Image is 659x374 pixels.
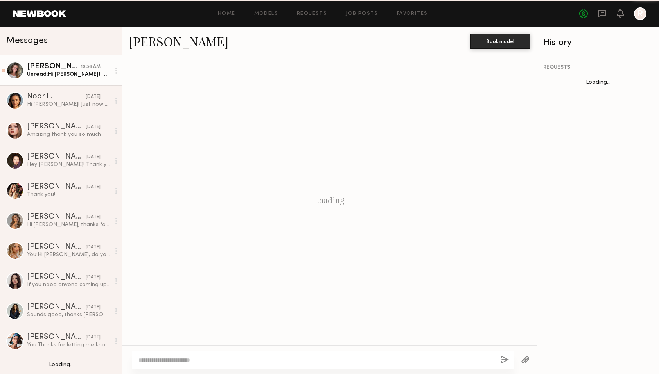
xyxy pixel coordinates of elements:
[86,123,101,131] div: [DATE]
[86,153,101,161] div: [DATE]
[27,161,110,168] div: Hey [PERSON_NAME]! Thank you for reaching out, I’m interested! How long would the shoot be? And w...
[27,341,110,349] div: You: Thanks for letting me know, will defintely contact you in the future.
[27,281,110,289] div: If you need anyone coming up I’m free these next few weeks! Any days really
[537,80,659,85] div: Loading...
[27,251,110,258] div: You: Hi [PERSON_NAME], do you have any 3 hour availability [DATE] or [DATE] for a indoor boutique...
[86,214,101,221] div: [DATE]
[470,37,530,44] a: Book model
[27,191,110,198] div: Thank you!
[81,63,101,71] div: 10:56 AM
[27,101,110,108] div: Hi [PERSON_NAME]! Just now seeing this for some reason! Apologies for the delay. I’d love to work...
[218,11,235,16] a: Home
[634,7,646,20] a: R
[27,63,81,71] div: [PERSON_NAME]
[397,11,428,16] a: Favorites
[86,304,101,311] div: [DATE]
[543,38,653,47] div: History
[6,36,48,45] span: Messages
[86,93,101,101] div: [DATE]
[543,65,653,70] div: REQUESTS
[27,93,86,101] div: Noor L.
[27,273,86,281] div: [PERSON_NAME]
[129,33,228,50] a: [PERSON_NAME]
[27,213,86,221] div: [PERSON_NAME]
[86,274,101,281] div: [DATE]
[254,11,278,16] a: Models
[470,34,530,49] button: Book model
[27,333,86,341] div: [PERSON_NAME]
[27,123,86,131] div: [PERSON_NAME]
[86,334,101,341] div: [DATE]
[297,11,327,16] a: Requests
[27,303,86,311] div: [PERSON_NAME]
[86,183,101,191] div: [DATE]
[315,196,344,205] div: Loading
[27,71,110,78] div: Unread: Hi [PERSON_NAME]! I unfortunately don’t have any availability this week but next week I a...
[27,131,110,138] div: Amazing thank you so much
[27,311,110,319] div: Sounds good, thanks [PERSON_NAME]! See you at 11
[27,153,86,161] div: [PERSON_NAME]
[27,243,86,251] div: [PERSON_NAME]
[86,244,101,251] div: [DATE]
[27,183,86,191] div: [PERSON_NAME]
[27,221,110,228] div: Hi [PERSON_NAME], thanks for reaching out! I’m available — could you please let me know what time...
[346,11,378,16] a: Job Posts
